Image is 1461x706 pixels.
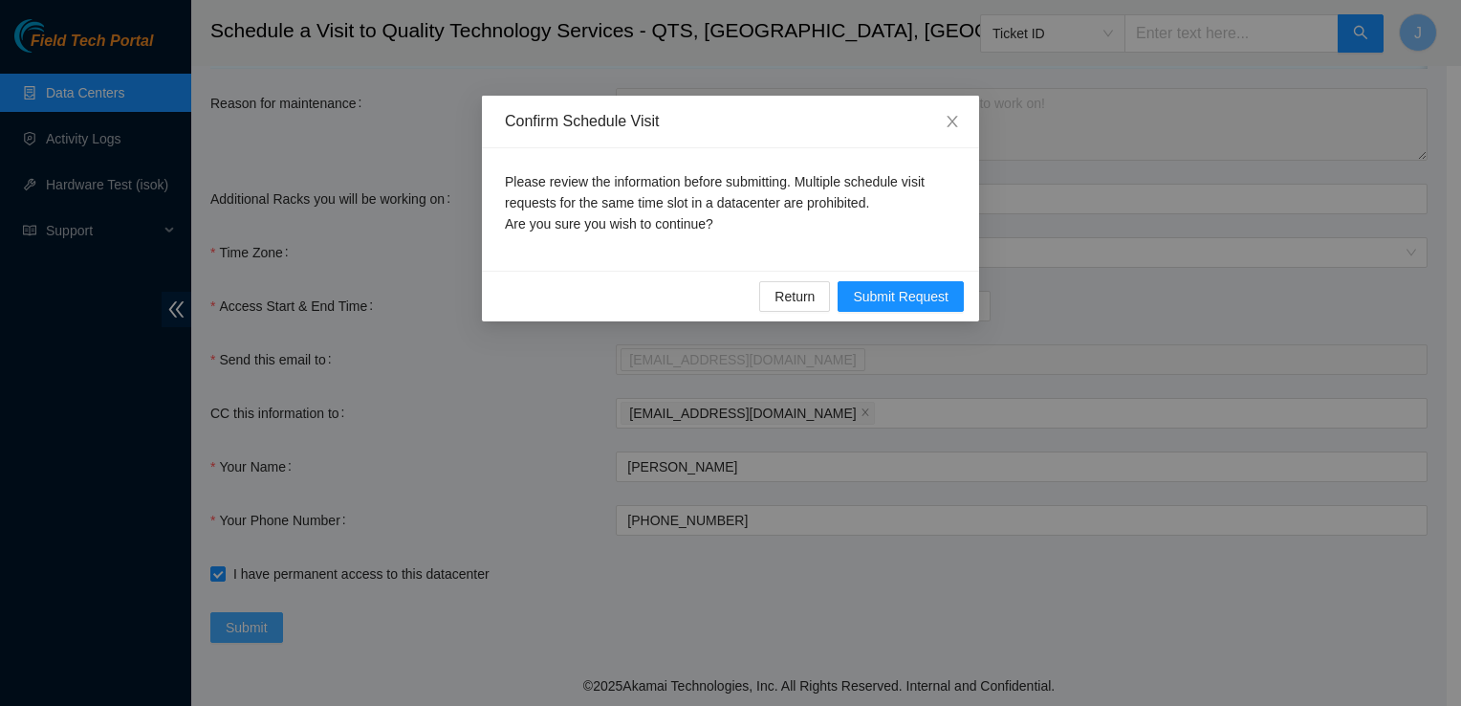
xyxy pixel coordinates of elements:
[926,96,979,149] button: Close
[945,114,960,129] span: close
[853,286,949,307] span: Submit Request
[838,281,964,312] button: Submit Request
[505,171,956,234] p: Please review the information before submitting. Multiple schedule visit requests for the same ti...
[505,111,956,132] div: Confirm Schedule Visit
[774,286,815,307] span: Return
[759,281,830,312] button: Return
